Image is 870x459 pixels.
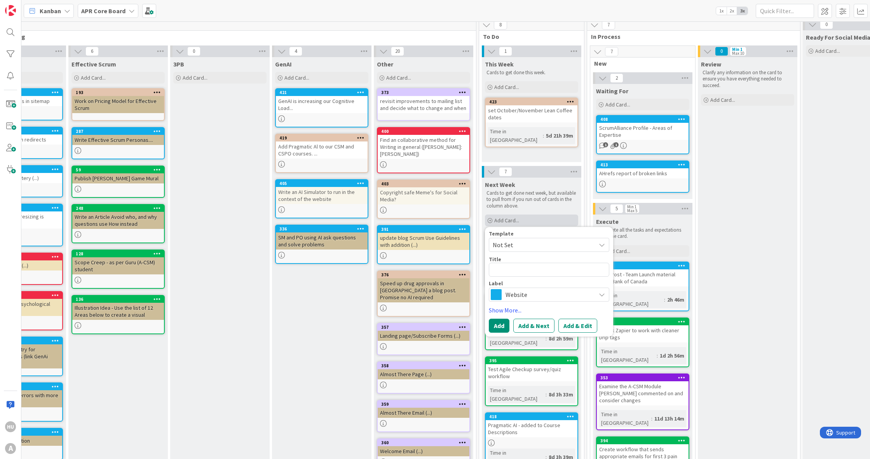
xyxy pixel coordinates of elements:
[703,70,793,89] p: Clarify any information on the card to ensure you have everything needed to succeed.
[546,334,547,343] span: :
[378,233,469,250] div: update blog Scrum Use Guidelines with addition (...)
[378,408,469,418] div: Almost There Email (...)
[499,167,512,176] span: 7
[597,374,689,381] div: 353
[597,318,689,325] div: 425
[279,181,368,186] div: 405
[485,181,515,188] span: Next Week
[486,420,577,437] div: Pragmatic AI - added to Course Descriptions
[489,99,577,105] div: 423
[600,162,689,168] div: 413
[378,128,469,159] div: 400Find an collaborative method for Writing in general ([PERSON_NAME]: [PERSON_NAME])
[732,47,743,51] div: Min 1
[486,413,577,420] div: 418
[489,414,577,419] div: 418
[173,60,184,68] span: 3PB
[377,60,393,68] span: Other
[381,90,469,95] div: 373
[591,33,790,40] span: In Process
[378,180,469,204] div: 403Copyright safe Meme's for Social Media?
[493,240,590,250] span: Not Set
[378,226,469,233] div: 391
[602,20,615,30] span: 7
[276,187,368,204] div: Write an AI Simulator to run in the context of the website
[486,105,577,122] div: set October/November Lean Coffee dates
[378,271,469,278] div: 376
[378,226,469,250] div: 391update blog Scrum Use Guidelines with addition (...)
[494,217,519,224] span: Add Card...
[378,446,469,456] div: Welcome Email (...)
[378,89,469,113] div: 373revisit improvements to mailing list and decide what to change and when
[276,180,368,204] div: 405Write an AI Simulator to run in the context of the website
[652,414,686,423] div: 11d 13h 14m
[72,205,164,212] div: 248
[715,47,728,56] span: 0
[72,212,164,229] div: Write an Article Avoid who, and why questions use How instead
[76,129,164,134] div: 287
[627,205,636,209] div: Min 1
[605,248,630,255] span: Add Card...
[279,135,368,141] div: 419
[499,47,512,56] span: 1
[284,74,309,81] span: Add Card...
[276,225,368,232] div: 336
[381,181,469,187] div: 403
[76,206,164,211] div: 248
[486,98,577,105] div: 423
[72,303,164,320] div: Illustration Idea - Use the list of 12 Areas below to create a visual
[485,60,514,68] span: This Week
[276,225,368,250] div: 336SM and PO using AI ask questions and solve problems
[76,297,164,302] div: 136
[597,269,689,286] div: Blog Post - Team Launch material from Bank of Canada
[276,141,368,159] div: Add Pragmatic Al to our CSM and CSPO courses. ...
[386,74,411,81] span: Add Card...
[597,318,689,342] div: 425Tweak Zapier to work with cleaner Drip tags
[600,263,689,269] div: 424
[597,262,689,286] div: 424Blog Post - Team Launch material from Bank of Canada
[737,7,748,15] span: 3x
[599,410,651,427] div: Time in [GEOGRAPHIC_DATA]
[600,438,689,443] div: 394
[5,5,16,16] img: Visit kanbanzone.com
[594,59,685,67] span: New
[600,117,689,122] div: 408
[378,128,469,135] div: 400
[489,319,509,333] button: Add
[820,20,833,29] span: 0
[547,390,575,399] div: 8d 3h 33m
[599,347,657,364] div: Time in [GEOGRAPHIC_DATA]
[72,128,164,135] div: 287
[494,20,507,30] span: 8
[664,295,665,304] span: :
[381,227,469,232] div: 391
[81,7,126,15] b: APR Core Board
[187,47,201,56] span: 0
[378,324,469,331] div: 357
[489,281,503,286] span: Label
[378,369,469,379] div: Almost There Page (...)
[378,180,469,187] div: 403
[378,439,469,456] div: 360Welcome Email (...)
[72,173,164,183] div: Publish [PERSON_NAME] Game Mural
[72,250,164,257] div: 128
[378,401,469,408] div: 359
[756,4,814,18] input: Quick Filter...
[614,142,619,147] span: 1
[72,296,164,303] div: 136
[279,226,368,232] div: 336
[658,351,686,360] div: 1d 2h 56m
[546,390,547,399] span: :
[378,401,469,418] div: 359Almost There Email (...)
[599,291,664,308] div: Time in [GEOGRAPHIC_DATA]
[72,250,164,274] div: 128Scope Creep - as per Guru (A-CSM) student
[378,271,469,302] div: 376Speed up drug approvals in [GEOGRAPHIC_DATA] a blog post. Promise no AI required
[72,135,164,145] div: Write Effective Scrum Personas....
[598,227,688,240] p: Complete all the tasks and expectations set in the card.
[489,256,501,263] label: Title
[489,231,514,236] span: Template
[547,334,575,343] div: 8d 2h 59m
[605,47,618,56] span: 7
[378,324,469,341] div: 357Landing page/Subscribe Forms (...)
[486,364,577,381] div: Test Agile Checkup survey/quiz workflow
[85,47,99,56] span: 6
